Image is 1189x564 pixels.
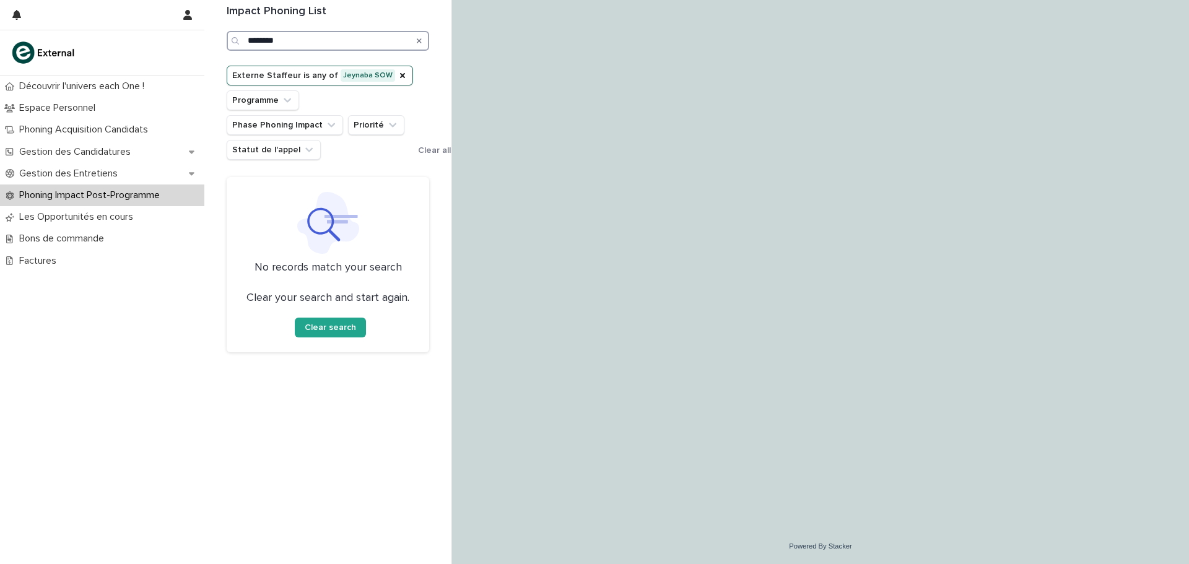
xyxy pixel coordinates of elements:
p: Factures [14,255,66,267]
button: Clear all filters [413,141,477,160]
p: Les Opportunités en cours [14,211,143,223]
p: No records match your search [242,261,414,275]
button: Clear search [295,318,366,337]
span: Clear search [305,323,356,332]
input: Search [227,31,429,51]
p: Découvrir l'univers each One ! [14,80,154,92]
h1: Impact Phoning List [227,5,429,19]
p: Clear your search and start again. [246,292,409,305]
img: bc51vvfgR2QLHU84CWIQ [10,40,78,65]
button: Priorité [348,115,404,135]
p: Phoning Acquisition Candidats [14,124,158,136]
button: Programme [227,90,299,110]
span: Clear all filters [418,146,477,155]
a: Powered By Stacker [789,542,851,550]
button: Externe Staffeur [227,66,413,85]
button: Statut de l'appel [227,140,321,160]
p: Espace Personnel [14,102,105,114]
button: Phase Phoning Impact [227,115,343,135]
p: Gestion des Candidatures [14,146,141,158]
p: Bons de commande [14,233,114,245]
p: Phoning Impact Post-Programme [14,189,170,201]
p: Gestion des Entretiens [14,168,128,180]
